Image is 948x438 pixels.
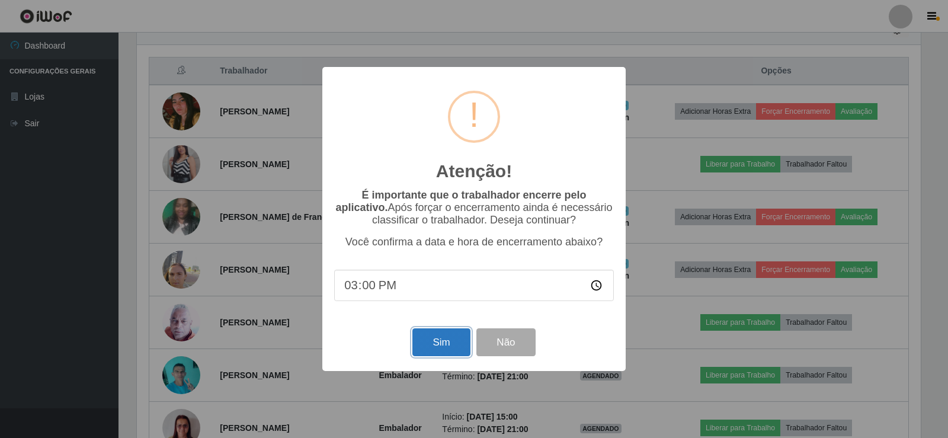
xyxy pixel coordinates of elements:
p: Após forçar o encerramento ainda é necessário classificar o trabalhador. Deseja continuar? [334,189,614,226]
button: Sim [412,328,470,356]
h2: Atenção! [436,161,512,182]
button: Não [476,328,535,356]
b: É importante que o trabalhador encerre pelo aplicativo. [335,189,586,213]
p: Você confirma a data e hora de encerramento abaixo? [334,236,614,248]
